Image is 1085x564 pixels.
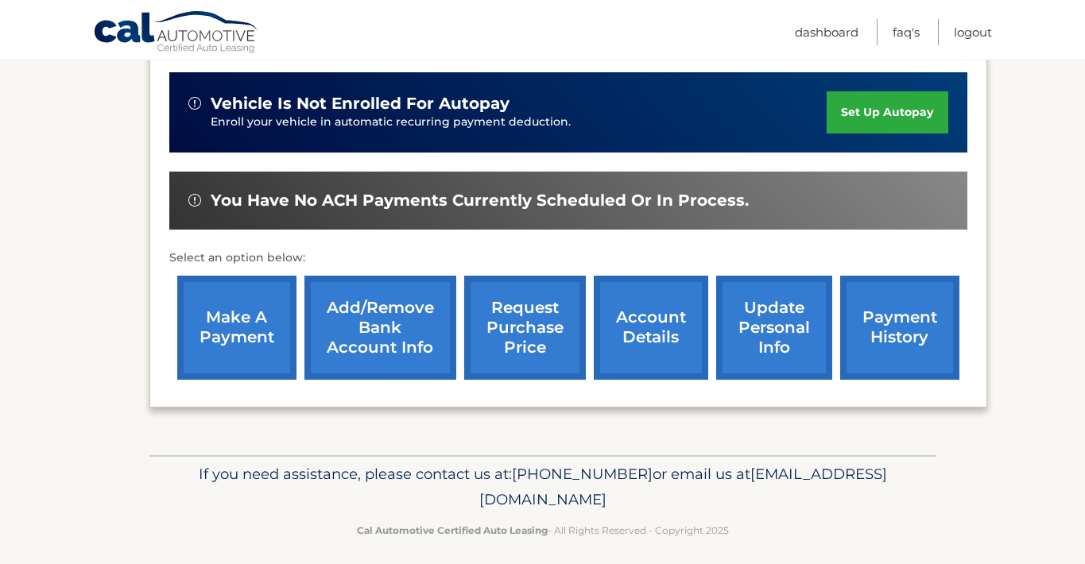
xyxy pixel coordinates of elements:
a: FAQ's [893,19,920,45]
span: You have no ACH payments currently scheduled or in process. [211,191,749,211]
span: vehicle is not enrolled for autopay [211,94,510,114]
p: If you need assistance, please contact us at: or email us at [160,462,926,512]
a: Dashboard [795,19,858,45]
a: Cal Automotive [93,10,260,56]
a: account details [594,276,708,380]
a: payment history [840,276,959,380]
img: alert-white.svg [188,97,201,110]
a: make a payment [177,276,296,380]
p: Enroll your vehicle in automatic recurring payment deduction. [211,114,827,131]
a: Add/Remove bank account info [304,276,456,380]
img: alert-white.svg [188,194,201,207]
span: [PHONE_NUMBER] [512,465,653,483]
strong: Cal Automotive Certified Auto Leasing [357,524,548,536]
a: update personal info [716,276,832,380]
p: Select an option below: [169,249,967,268]
a: Logout [954,19,992,45]
a: request purchase price [464,276,586,380]
a: set up autopay [827,91,947,133]
p: - All Rights Reserved - Copyright 2025 [160,522,926,539]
